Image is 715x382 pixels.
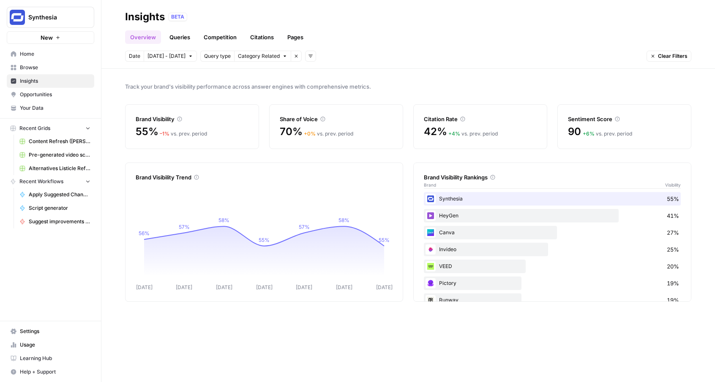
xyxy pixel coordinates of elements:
[16,162,94,175] a: Alternatives Listicle Refresh
[234,51,291,62] button: Category Related
[29,204,90,212] span: Script generator
[179,224,190,230] tspan: 57%
[41,33,53,42] span: New
[448,130,460,137] span: + 4 %
[424,125,447,138] span: 42%
[424,276,681,290] div: Pictory
[667,245,679,254] span: 25%
[304,130,316,137] span: + 0 %
[7,365,94,379] button: Help + Support
[129,52,140,60] span: Date
[667,262,679,271] span: 20%
[336,284,352,290] tspan: [DATE]
[426,295,436,305] img: zuex3t6fvg6vb1bhykbo9omwyph7
[667,228,679,237] span: 27%
[216,284,232,290] tspan: [DATE]
[16,188,94,201] a: Apply Suggested Changes - Fork
[424,173,681,182] div: Brand Visibility Rankings
[16,135,94,148] a: Content Refresh ([PERSON_NAME]'s edit)
[199,30,242,44] a: Competition
[7,122,94,135] button: Recent Grids
[29,191,90,198] span: Apply Suggested Changes - Fork
[139,230,150,236] tspan: 56%
[245,30,279,44] a: Citations
[299,224,310,230] tspan: 57%
[424,243,681,256] div: Invideo
[125,10,165,24] div: Insights
[376,284,393,290] tspan: [DATE]
[426,278,436,288] img: 5ishofca9hhfzkbc6046dfm6zfk6
[20,91,90,98] span: Opportunities
[259,237,270,243] tspan: 55%
[583,130,632,138] div: vs. prev. period
[136,284,153,290] tspan: [DATE]
[7,325,94,338] a: Settings
[7,7,94,28] button: Workspace: Synthesia
[424,115,537,123] div: Citation Rate
[667,211,679,220] span: 41%
[448,130,498,138] div: vs. prev. period
[667,279,679,287] span: 19%
[29,151,90,159] span: Pre-generated video scripts
[568,125,581,138] span: 90
[125,82,691,91] span: Track your brand's visibility performance across answer engines with comprehensive metrics.
[7,61,94,74] a: Browse
[7,47,94,61] a: Home
[168,13,187,21] div: BETA
[29,218,90,225] span: Suggest improvements ([PERSON_NAME]'s edit)
[20,355,90,362] span: Learning Hub
[7,101,94,115] a: Your Data
[136,125,158,138] span: 55%
[160,130,207,138] div: vs. prev. period
[20,50,90,58] span: Home
[424,293,681,307] div: Runway
[7,88,94,101] a: Opportunities
[19,178,63,185] span: Recent Workflows
[338,217,349,223] tspan: 58%
[647,51,691,62] button: Clear Filters
[7,338,94,352] a: Usage
[20,341,90,349] span: Usage
[424,192,681,206] div: Synthesia
[658,52,688,60] span: Clear Filters
[426,228,436,238] img: t7020at26d8erv19khrwcw8unm2u
[665,182,681,188] span: Visibility
[583,130,595,137] span: + 6 %
[28,13,79,22] span: Synthesia
[426,211,436,221] img: 9w0gpg5mysfnm3lmj7yygg5fv3dk
[256,284,273,290] tspan: [DATE]
[424,260,681,273] div: VEED
[144,51,197,62] button: [DATE] - [DATE]
[125,30,161,44] a: Overview
[10,10,25,25] img: Synthesia Logo
[16,201,94,215] a: Script generator
[20,104,90,112] span: Your Data
[238,52,280,60] span: Category Related
[426,244,436,255] img: tq86vd83ef1nrwn668d8ilq4lo0e
[426,194,436,204] img: kn4yydfihu1m6ctu54l2b7jhf7vx
[282,30,308,44] a: Pages
[176,284,192,290] tspan: [DATE]
[296,284,312,290] tspan: [DATE]
[29,138,90,145] span: Content Refresh ([PERSON_NAME]'s edit)
[16,215,94,228] a: Suggest improvements ([PERSON_NAME]'s edit)
[136,173,393,182] div: Brand Visibility Trend
[147,52,186,60] span: [DATE] - [DATE]
[424,209,681,222] div: HeyGen
[7,31,94,44] button: New
[136,115,248,123] div: Brand Visibility
[280,125,302,138] span: 70%
[16,148,94,162] a: Pre-generated video scripts
[304,130,353,138] div: vs. prev. period
[204,52,231,60] span: Query type
[667,195,679,203] span: 55%
[218,217,229,223] tspan: 58%
[19,125,50,132] span: Recent Grids
[424,226,681,239] div: Canva
[160,130,169,137] span: – 1 %
[7,74,94,88] a: Insights
[568,115,681,123] div: Sentiment Score
[7,352,94,365] a: Learning Hub
[20,77,90,85] span: Insights
[667,296,679,304] span: 19%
